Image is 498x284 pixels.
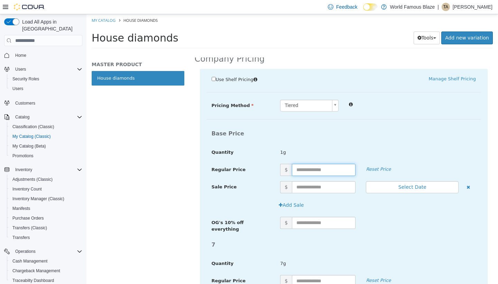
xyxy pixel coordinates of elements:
button: Adjustments (Classic) [7,175,85,184]
h5: MASTER PRODUCT [5,47,98,53]
span: Operations [12,247,82,256]
span: Regular Price [125,264,159,269]
a: My Catalog [5,3,29,9]
span: Manifests [10,204,82,213]
button: Users [1,64,85,74]
input: Use Shelf Pricing [125,63,129,67]
span: Catalog [12,113,82,121]
a: Adjustments (Classic) [10,175,55,184]
button: Users [7,84,85,94]
a: My Catalog (Beta) [10,142,49,150]
span: Load All Apps in [GEOGRAPHIC_DATA] [19,18,82,32]
button: Operations [1,247,85,256]
span: Inventory Manager (Classic) [12,196,64,202]
span: Manifests [12,206,30,211]
p: | [437,3,439,11]
span: Feedback [336,3,357,10]
span: Users [10,85,82,93]
span: Promotions [12,153,34,159]
span: Sale Price [125,170,150,175]
span: Transfers (Classic) [12,225,47,231]
p: World Famous Blaze [390,3,435,11]
button: Add Sale [188,185,221,197]
span: House diamonds [37,3,71,9]
em: Reset Price [279,264,304,269]
span: My Catalog (Classic) [12,134,51,139]
button: Customers [1,98,85,108]
button: Inventory [12,166,35,174]
a: Inventory Manager (Classic) [10,195,67,203]
a: Inventory Count [10,185,45,193]
button: Home [1,50,85,60]
span: 7g [188,246,292,253]
a: Home [12,51,29,60]
button: Classification (Classic) [7,122,85,132]
button: Operations [12,247,38,256]
span: Inventory Manager (Classic) [10,195,82,203]
a: Cash Management [10,257,50,265]
span: Traceabilty Dashboard [12,278,54,283]
a: Classification (Classic) [10,123,57,131]
span: Classification (Classic) [10,123,82,131]
span: Purchase Orders [10,214,82,222]
span: My Catalog (Classic) [10,132,82,141]
span: $ [194,261,205,273]
span: Promotions [10,152,82,160]
h4: 7 [120,227,395,234]
span: Home [15,53,26,58]
span: Transfers [12,235,30,240]
span: Users [12,86,23,91]
span: My Catalog (Beta) [10,142,82,150]
span: 1g [188,135,292,142]
span: OG's 10% off everything [125,206,157,218]
span: Regular Price [125,153,159,158]
button: Purchase Orders [7,213,85,223]
a: Chargeback Management [10,267,63,275]
span: Purchase Orders [12,215,44,221]
span: House diamonds [5,18,92,30]
button: Inventory Manager (Classic) [7,194,85,204]
a: My Catalog (Classic) [10,132,54,141]
span: Chargeback Management [10,267,82,275]
button: Tools [327,17,354,30]
span: Inventory Count [12,186,42,192]
button: Promotions [7,151,85,161]
h2: Company Pricing [108,39,178,50]
span: Quantity [125,247,147,252]
em: Reset Price [279,152,304,158]
a: Customers [12,99,38,107]
a: Transfers (Classic) [10,224,50,232]
span: Use Shelf Pricing [129,63,167,68]
span: Catalog [15,114,29,120]
span: Adjustments (Classic) [12,177,53,182]
span: TA [443,3,448,11]
span: $ [194,203,205,215]
button: Users [12,65,29,73]
a: Security Roles [10,75,42,83]
span: Operations [15,249,36,254]
button: Cash Management [7,256,85,266]
div: Thunder Anderson [442,3,450,11]
button: Catalog [1,112,85,122]
span: Chargeback Management [12,268,60,274]
span: Pricing Method [125,89,167,94]
span: Customers [12,98,82,107]
button: Inventory [1,165,85,175]
span: Users [15,66,26,72]
button: Select Date [279,167,372,179]
span: Cash Management [10,257,82,265]
button: My Catalog (Classic) [7,132,85,141]
span: $ [194,150,205,162]
span: Customers [15,100,35,106]
button: My Catalog (Beta) [7,141,85,151]
a: Promotions [10,152,36,160]
button: Transfers [7,233,85,242]
span: Transfers [10,233,82,242]
a: Transfers [10,233,33,242]
span: Inventory [12,166,82,174]
span: $ [194,167,205,179]
span: Classification (Classic) [12,124,54,130]
a: Users [10,85,26,93]
span: Security Roles [10,75,82,83]
span: Users [12,65,82,73]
